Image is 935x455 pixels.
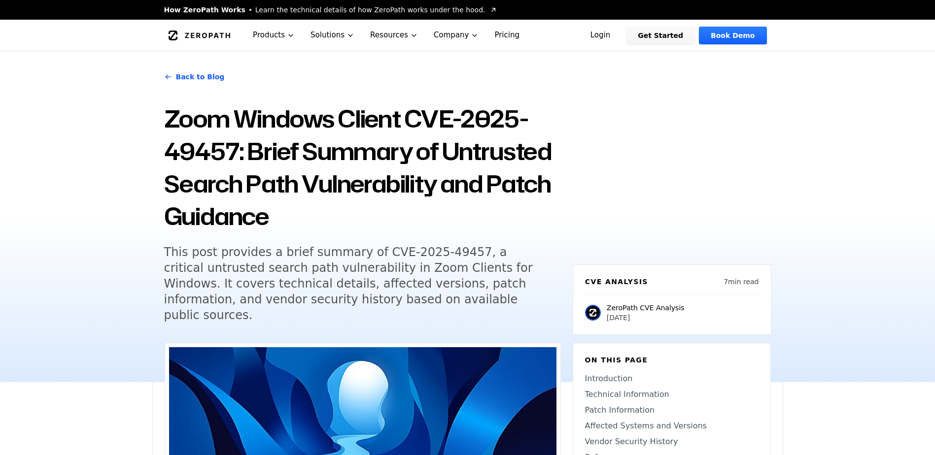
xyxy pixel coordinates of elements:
[585,389,759,400] a: Technical Information
[426,20,487,51] button: Company
[607,303,685,313] p: ZeroPath CVE Analysis
[486,20,527,51] a: Pricing
[585,373,759,385] a: Introduction
[585,404,759,416] a: Patch Information
[245,20,303,51] button: Products
[164,63,225,91] a: Back to Blog
[585,355,759,365] h6: On this page
[699,27,766,44] a: Book Demo
[585,436,759,448] a: Vendor Security History
[607,313,685,323] p: [DATE]
[585,420,759,432] a: Affected Systems and Versions
[585,277,648,287] h6: CVE Analysis
[362,20,426,51] button: Resources
[164,244,543,323] h5: This post provides a brief summary of CVE-2025-49457, a critical untrusted search path vulnerabil...
[164,5,245,15] span: How ZeroPath Works
[164,102,561,232] h1: Zoom Windows Client CVE-2025-49457: Brief Summary of Untrusted Search Path Vulnerability and Patc...
[164,5,497,15] a: How ZeroPath WorksLearn the technical details of how ZeroPath works under the hood.
[579,27,623,44] a: Login
[724,277,759,287] p: 7 min read
[585,305,601,321] img: ZeroPath CVE Analysis
[152,20,783,51] nav: Global
[303,20,362,51] button: Solutions
[626,27,695,44] a: Get Started
[255,5,485,15] span: Learn the technical details of how ZeroPath works under the hood.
